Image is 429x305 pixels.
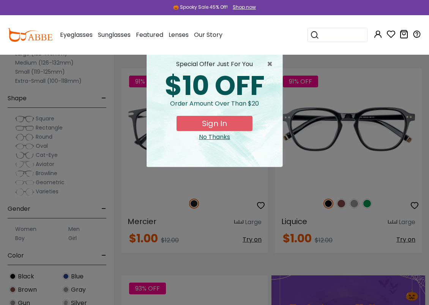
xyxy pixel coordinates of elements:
div: Order amount over than $20 [153,99,276,116]
img: abbeglasses.com [8,28,52,42]
div: $10 OFF [153,73,276,99]
span: Lenses [169,30,189,39]
span: Our Story [194,30,222,39]
a: Shop now [229,4,256,10]
span: Eyeglasses [60,30,93,39]
div: special offer just for you [153,60,276,69]
div: Close [153,133,276,142]
div: Shop now [233,4,256,11]
span: Featured [136,30,163,39]
span: × [267,60,276,69]
button: Close [267,60,276,69]
button: Sign In [177,116,252,131]
div: 🎃 Spooky Sale 45% Off! [173,4,228,11]
span: Sunglasses [98,30,131,39]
